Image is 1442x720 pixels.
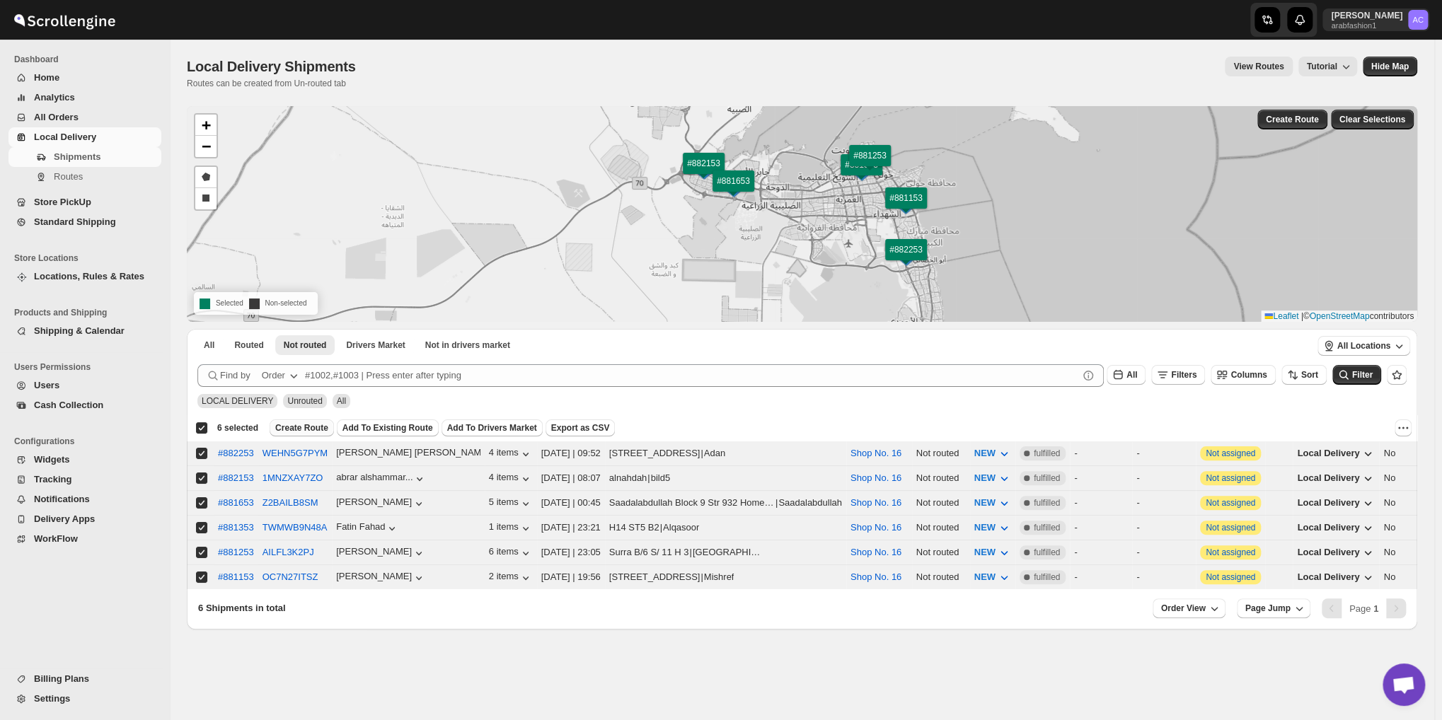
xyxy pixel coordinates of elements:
[284,339,327,351] span: Not routed
[609,570,700,584] div: [STREET_ADDRESS]
[546,419,616,436] button: Export as CSV
[11,2,117,37] img: ScrollEngine
[723,182,744,197] img: Marker
[195,335,223,355] button: All
[1206,448,1255,458] button: Not assigned
[1136,570,1192,584] div: -
[1331,21,1402,30] p: arabfashion1
[8,509,161,529] button: Delivery Apps
[1383,570,1442,584] div: No
[1281,365,1327,385] button: Sort
[263,547,314,557] button: AILFL3K2PJ
[195,167,217,188] a: Draw a polygon
[1136,471,1192,485] div: -
[1257,110,1327,129] button: Create Route
[263,472,323,483] button: 1MNZXAY7ZO
[1297,472,1359,483] span: Local Delivery
[1297,547,1359,557] span: Local Delivery
[693,164,715,180] img: Marker
[895,199,916,214] img: Marker
[850,448,901,458] button: Shop No. 16
[34,325,125,336] span: Shipping & Calendar
[263,522,328,533] button: TWMWB9N48A
[1297,522,1359,533] span: Local Delivery
[1034,472,1060,484] span: fulfilled
[336,521,399,535] button: Fatin Fahad
[1245,603,1291,614] span: Page Jump
[850,547,901,557] button: Shop No. 16
[342,422,433,434] span: Add To Existing Route
[425,339,510,351] span: Not in drivers market
[218,571,254,582] button: #881153
[34,271,144,281] span: Locations, Rules & Rates
[850,472,901,483] button: Shop No. 16
[489,571,533,585] div: 2 items
[336,497,426,511] button: [PERSON_NAME]
[270,419,334,436] button: Create Route
[1034,522,1060,533] span: fulfilled
[34,673,89,684] span: Billing Plans
[8,395,161,415] button: Cash Collection
[651,471,670,485] div: bild5
[1074,521,1128,535] div: -
[262,368,285,383] div: Order
[1331,10,1402,21] p: [PERSON_NAME]
[778,496,842,510] div: Saadalabdullah
[336,472,413,482] div: abrar alshammar...
[1288,492,1383,514] button: Local Delivery
[1288,566,1383,588] button: Local Delivery
[14,252,163,264] span: Store Locations
[346,339,405,351] span: Drivers Market
[337,396,346,406] span: All
[609,570,842,584] div: |
[916,570,966,584] div: Not routed
[916,446,966,460] div: Not routed
[489,447,533,461] button: 4 items
[609,545,842,559] div: |
[34,92,75,103] span: Analytics
[8,689,161,709] button: Settings
[287,396,322,406] span: Unrouted
[1206,572,1255,582] button: Not assigned
[1373,603,1378,614] b: 1
[8,450,161,470] button: Widgets
[218,472,254,483] div: #882153
[218,522,254,533] div: #881353
[204,339,214,351] span: All
[34,216,116,227] span: Standard Shipping
[1136,545,1192,559] div: -
[195,115,217,136] a: Zoom in
[8,108,161,127] button: All Orders
[8,68,161,88] button: Home
[1288,541,1383,564] button: Local Delivery
[253,364,309,387] button: Order
[34,513,95,524] span: Delivery Apps
[8,167,161,187] button: Routes
[1074,471,1128,485] div: -
[34,494,90,504] span: Notifications
[8,669,161,689] button: Billing Plans
[1266,114,1319,125] span: Create Route
[34,112,79,122] span: All Orders
[336,472,427,486] button: abrar alshammar...
[489,472,533,486] div: 4 items
[966,492,1020,514] button: NEW
[34,132,96,142] span: Local Delivery
[1383,496,1442,510] div: No
[218,547,254,557] div: #881253
[1339,114,1405,125] span: Clear Selections
[220,368,250,383] span: Find by
[1107,365,1146,385] button: All
[447,422,537,434] span: Add To Drivers Market
[1034,571,1060,583] span: fulfilled
[34,197,91,207] span: Store PickUp
[202,137,211,155] span: −
[1225,57,1292,76] button: view route
[1261,310,1417,323] div: © contributors
[338,335,413,355] button: Claimable
[275,335,335,355] button: Unrouted
[218,497,254,508] button: #881653
[1310,311,1370,321] a: OpenStreetMap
